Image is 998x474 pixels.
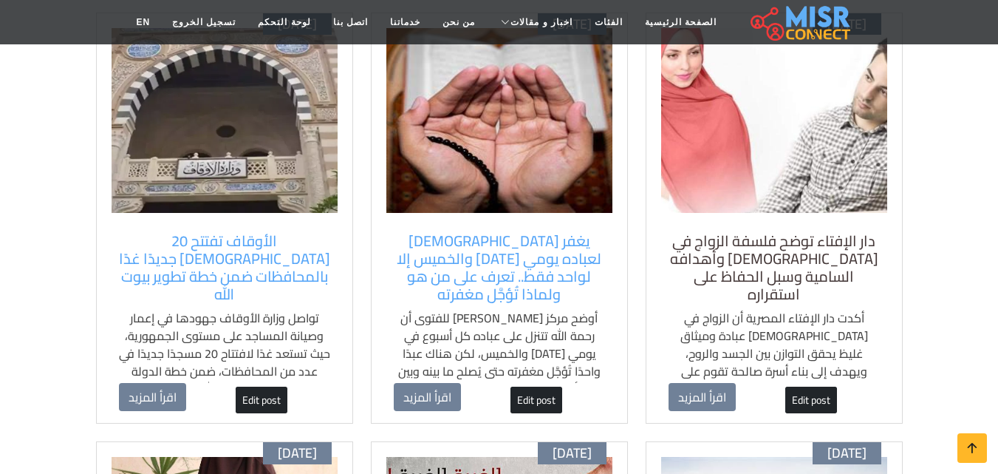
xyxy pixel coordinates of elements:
[634,8,728,36] a: الصفحة الرئيسية
[584,8,634,36] a: الفئات
[661,28,887,213] img: دار الإفتاء المصرية توضح فلسفة الزواج في الإسلام ودوره في استقرار الأسرة والمجتمع
[278,445,317,461] span: [DATE]
[669,383,736,411] a: اقرأ المزيد
[669,232,880,303] a: دار الإفتاء توضح فلسفة الزواج في [DEMOGRAPHIC_DATA] وأهدافه السامية وسبل الحفاظ على استقراره
[247,8,321,36] a: لوحة التحكم
[510,387,562,413] a: Edit post
[125,8,161,36] a: EN
[510,16,573,29] span: اخبار و مقالات
[394,309,605,398] p: أوضح مركز [PERSON_NAME] للفتوى أن رحمة الله تتنزل على عباده كل أسبوع في يومي [DATE] والخميس، لكن ...
[112,28,338,213] img: وزارة الأوقاف تفتتح 20 مسجدًا جديدًا في محافظات مصر ضمن خطة التطوير الشاملة
[119,383,186,411] a: اقرأ المزيد
[394,383,461,411] a: اقرأ المزيد
[394,232,605,303] a: يغفر [DEMOGRAPHIC_DATA] لعباده يومي [DATE] والخميس إلا لواحد فقط.. تعرف على من هو ولماذا تُؤجَّل ...
[161,8,247,36] a: تسجيل الخروج
[322,8,379,36] a: اتصل بنا
[236,387,287,413] a: Edit post
[553,445,592,461] span: [DATE]
[431,8,486,36] a: من نحن
[751,4,850,41] img: main.misr_connect
[486,8,584,36] a: اخبار و مقالات
[827,445,867,461] span: [DATE]
[379,8,431,36] a: خدماتنا
[785,387,837,413] a: Edit post
[386,28,612,213] img: أبواب الجنة تُفتح يومي الإثنين والخميس للمغفرة إلا للمتخاصمين
[669,309,880,398] p: أكدت دار الإفتاء المصرية أن الزواج في [DEMOGRAPHIC_DATA] عبادة وميثاق غليظ يحقق التوازن بين الجسد...
[119,232,330,303] a: الأوقاف تفتتح 20 [DEMOGRAPHIC_DATA] جديدًا غدًا بالمحافظات ضمن خطة تطوير بيوت الله
[119,309,330,433] p: تواصل وزارة الأوقاف جهودها في إعمار وصيانة المساجد على مستوى الجمهورية، حيث تستعد غدًا لافتتاح 20...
